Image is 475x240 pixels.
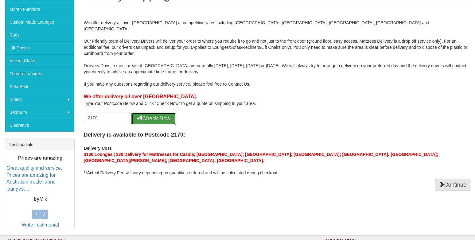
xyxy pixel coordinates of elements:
[5,16,74,29] a: Custom Made Lounges
[84,146,113,151] b: Delivery Cost:
[5,67,74,80] a: Theatre Lounges
[84,94,197,99] b: We offer delivery all over [GEOGRAPHIC_DATA].
[5,41,74,54] a: Lift Chairs
[5,106,74,119] a: Bedroom
[6,165,62,192] a: Great quality and service. Prices are amazing for Australian made fabric lounges....
[5,29,74,41] a: Rugs
[435,179,470,191] a: Continue
[84,125,470,176] div: Your Delivery Quote:
[84,14,470,176] div: We offer delivery all over [GEOGRAPHIC_DATA] at competitive rates including [GEOGRAPHIC_DATA], [G...
[84,132,185,138] b: Delivery is available to Postcode 2170:
[5,54,74,67] a: Accent Chairs
[5,119,74,132] a: Clearance
[5,138,74,151] div: Testimonials
[84,113,130,123] input: Enter Postcode
[6,196,74,203] p: Mik
[131,113,176,125] button: Check Now
[34,197,40,202] b: by
[5,3,74,16] a: Moran Furniture
[5,80,74,93] a: Sofa Beds
[18,155,63,161] b: Prices are amazing
[84,152,438,163] b: $130 Lounges | $30 Delivery for Mattresses for Casula; [GEOGRAPHIC_DATA]; [GEOGRAPHIC_DATA]; [GEO...
[22,222,59,227] a: Write Testimonial
[5,93,74,106] a: Dining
